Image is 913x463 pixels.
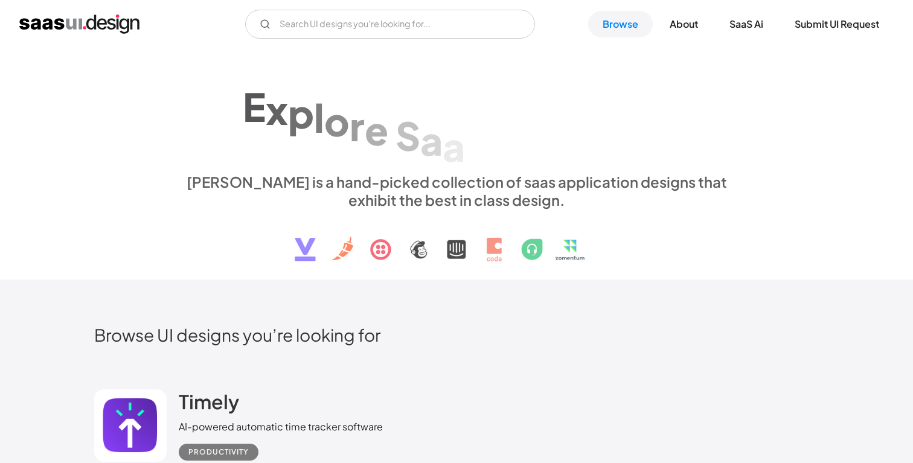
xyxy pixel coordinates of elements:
div: [PERSON_NAME] is a hand-picked collection of saas application designs that exhibit the best in cl... [179,173,734,209]
div: a [420,117,443,164]
div: o [324,98,350,144]
div: S [396,112,420,158]
div: E [243,83,266,130]
input: Search UI designs you're looking for... [245,10,535,39]
div: a [443,123,465,169]
h2: Browse UI designs you’re looking for [94,324,819,345]
h1: Explore SaaS UI design patterns & interactions. [179,68,734,161]
div: AI-powered automatic time tracker software [179,420,383,434]
h2: Timely [179,389,239,414]
img: text, icon, saas logo [274,209,639,272]
div: p [288,90,314,136]
a: Timely [179,389,239,420]
div: Productivity [188,445,249,459]
div: l [314,94,324,140]
div: r [350,102,365,148]
a: Submit UI Request [780,11,894,37]
a: home [19,14,139,34]
form: Email Form [245,10,535,39]
a: Browse [588,11,653,37]
a: SaaS Ai [715,11,778,37]
div: e [365,107,388,153]
div: x [266,86,288,133]
a: About [655,11,713,37]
